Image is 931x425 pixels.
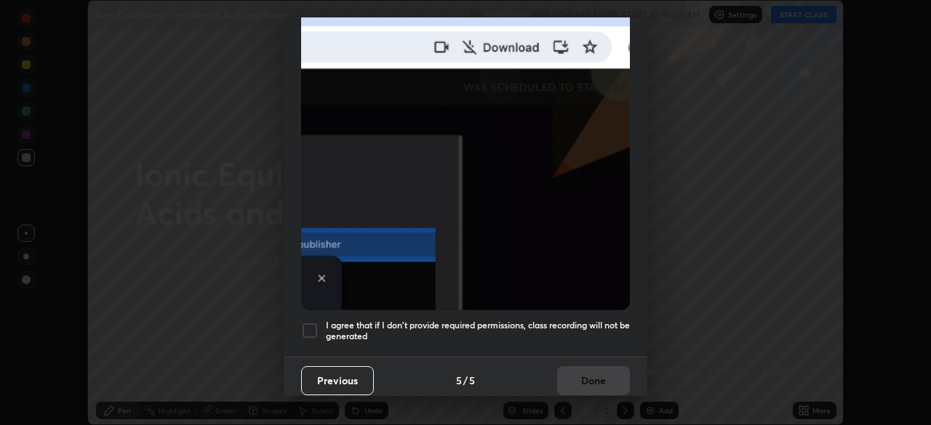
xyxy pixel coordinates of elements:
[301,366,374,395] button: Previous
[326,320,630,342] h5: I agree that if I don't provide required permissions, class recording will not be generated
[456,373,462,388] h4: 5
[463,373,468,388] h4: /
[469,373,475,388] h4: 5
